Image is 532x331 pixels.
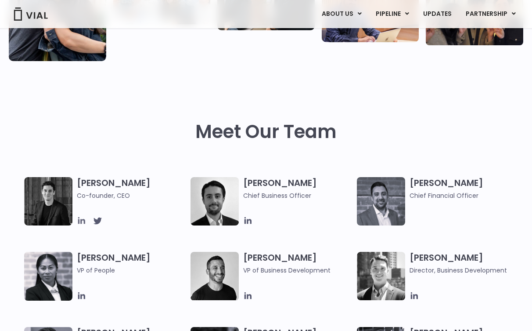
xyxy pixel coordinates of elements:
span: Co-founder, CEO [77,191,186,200]
span: Chief Financial Officer [410,191,519,200]
span: VP of Business Development [243,266,352,275]
img: A black and white photo of a smiling man in a suit at ARVO 2023. [357,252,405,300]
a: PIPELINEMenu Toggle [369,7,416,22]
a: UPDATES [416,7,458,22]
h2: Meet Our Team [195,121,337,142]
h3: [PERSON_NAME] [77,177,186,200]
span: Director, Business Development [410,266,519,275]
h3: [PERSON_NAME] [77,252,186,288]
a: PARTNERSHIPMenu Toggle [459,7,523,22]
h3: [PERSON_NAME] [243,252,352,275]
a: ABOUT USMenu Toggle [315,7,368,22]
span: VP of People [77,266,186,275]
span: Chief Business Officer [243,191,352,200]
img: A black and white photo of a man smiling. [191,252,239,300]
img: Headshot of smiling man named Samir [357,177,405,226]
h3: [PERSON_NAME] [410,252,519,275]
img: Catie [24,252,72,301]
img: Vial Logo [13,7,48,21]
img: A black and white photo of a man in a suit holding a vial. [191,177,239,226]
img: A black and white photo of a man in a suit attending a Summit. [24,177,72,226]
h3: [PERSON_NAME] [243,177,352,200]
h3: [PERSON_NAME] [410,177,519,200]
